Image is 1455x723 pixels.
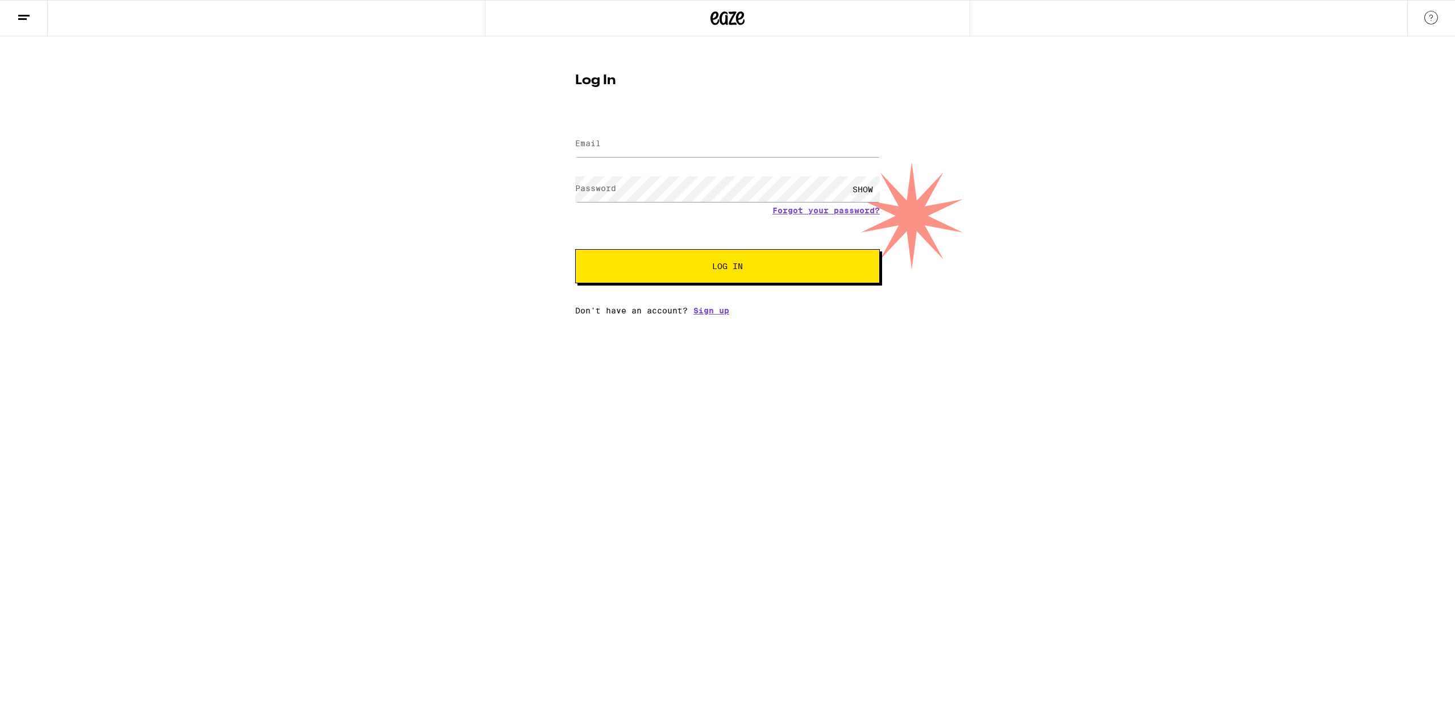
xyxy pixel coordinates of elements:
[846,176,880,202] div: SHOW
[575,306,880,315] div: Don't have an account?
[575,184,616,193] label: Password
[575,131,880,157] input: Email
[693,306,729,315] a: Sign up
[575,139,601,148] label: Email
[772,206,880,215] a: Forgot your password?
[575,74,880,88] h1: Log In
[712,262,743,270] span: Log In
[575,249,880,283] button: Log In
